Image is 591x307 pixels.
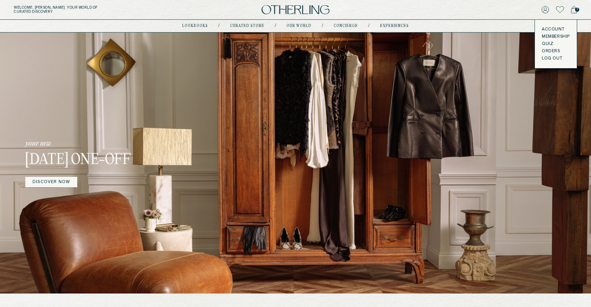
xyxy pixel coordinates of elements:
div: / [322,23,323,29]
div: / [275,23,276,29]
a: Membership [542,34,570,39]
a: Curated store [230,24,264,28]
button: LOG OUT [542,56,562,61]
a: Quiz [542,41,570,47]
a: 1 [571,5,577,15]
a: experiences [380,24,409,28]
a: lookbooks [182,24,208,28]
a: Account [542,27,570,32]
img: logo [262,5,329,15]
a: Orders [542,48,570,54]
h3: [DATE] One-off [25,151,209,169]
a: Our world [286,24,311,28]
h5: Welcome, [PERSON_NAME] . Your world of curated discovery. [14,6,183,14]
a: DISCOVER NOW [25,177,77,187]
a: concierge [334,24,358,28]
span: 1 [575,8,579,12]
p: your new [25,139,209,148]
div: / [218,23,220,29]
div: / [368,23,370,29]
